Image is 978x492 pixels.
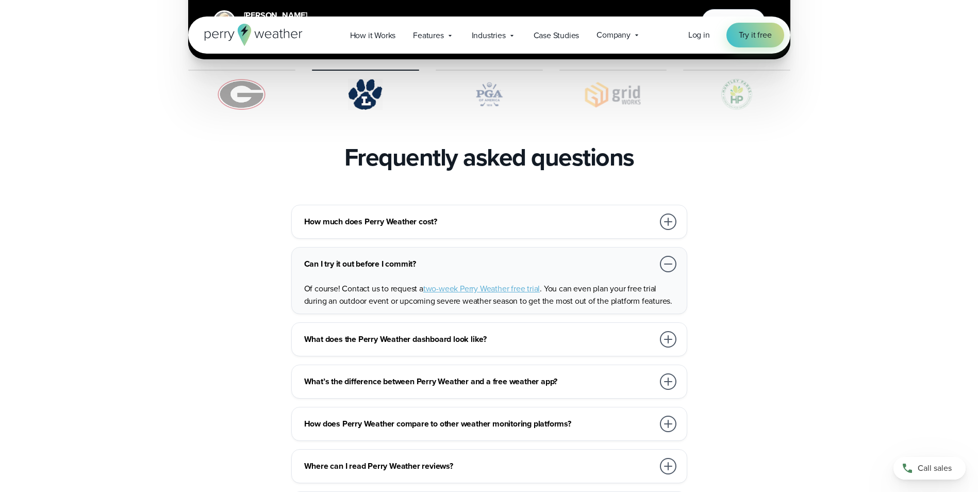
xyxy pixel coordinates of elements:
[596,29,631,41] span: Company
[436,79,543,110] img: PGA.svg
[304,375,654,388] h3: What’s the difference between Perry Weather and a free weather app?
[304,460,654,472] h3: Where can I read Perry Weather reviews?
[525,25,588,46] a: Case Studies
[739,29,772,41] span: Try it free
[893,457,966,480] a: Call sales
[304,216,654,228] h3: How much does Perry Weather cost?
[718,15,740,28] span: Watch
[304,283,672,307] span: . You can even plan your free trial during an outdoor event or upcoming severe weather season to ...
[304,418,654,430] h3: How does Perry Weather compare to other weather monitoring platforms?
[688,29,710,41] a: Log in
[701,9,765,35] button: Watch
[344,143,634,172] h2: Frequently asked questions
[472,29,506,42] span: Industries
[244,9,318,22] div: [PERSON_NAME]
[304,258,654,270] h3: Can I try it out before I commit?
[304,333,654,346] h3: What does the Perry Weather dashboard look like?
[726,23,784,47] a: Try it free
[918,462,952,474] span: Call sales
[304,283,423,294] span: Of course! Contact us to request a
[534,29,579,42] span: Case Studies
[559,79,667,110] img: Gridworks.svg
[423,283,540,294] a: two-week Perry Weather free trial
[350,29,396,42] span: How it Works
[413,29,443,42] span: Features
[341,25,405,46] a: How it Works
